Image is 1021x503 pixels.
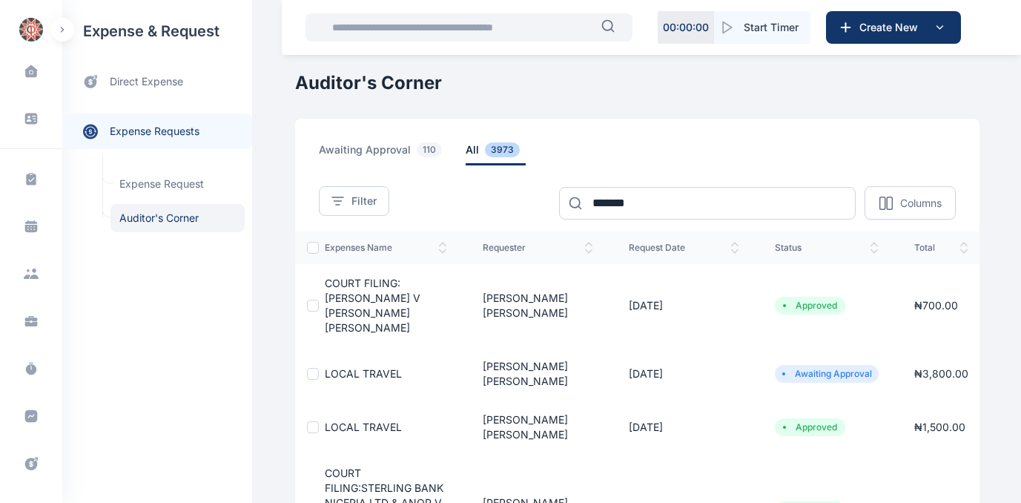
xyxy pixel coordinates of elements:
td: [DATE] [611,401,757,454]
button: Start Timer [714,11,810,44]
td: [DATE] [611,264,757,347]
button: Create New [826,11,961,44]
span: direct expense [110,74,183,90]
td: [PERSON_NAME] [PERSON_NAME] [465,264,611,347]
span: Start Timer [744,20,799,35]
span: Filter [351,194,377,208]
a: Auditor's Corner [110,204,245,232]
span: 110 [417,142,442,157]
span: all [466,142,526,165]
a: Expense Request [110,170,245,198]
span: ₦ 700.00 [914,299,958,312]
p: Columns [900,196,942,211]
span: ₦ 1,500.00 [914,421,965,433]
span: 3973 [485,142,520,157]
a: expense requests [62,114,252,149]
button: Columns [865,186,956,220]
a: direct expense [62,62,252,102]
a: all3973 [466,142,543,165]
span: Create New [853,20,931,35]
span: ₦ 3,800.00 [914,367,968,380]
a: LOCAL TRAVEL [325,367,402,380]
td: [PERSON_NAME] [PERSON_NAME] [465,347,611,401]
span: status [775,242,879,254]
div: expense requests [62,102,252,149]
a: LOCAL TRAVEL [325,421,402,433]
a: awaiting approval110 [319,142,466,165]
li: Awaiting Approval [781,368,873,380]
span: request date [629,242,739,254]
a: COURT FILING:[PERSON_NAME] V [PERSON_NAME] [PERSON_NAME] [325,277,420,334]
p: 00 : 00 : 00 [663,20,709,35]
li: Approved [781,300,839,312]
button: Filter [319,186,389,216]
span: Requester [483,242,593,254]
li: Approved [781,421,839,433]
span: total [914,242,968,254]
span: expenses Name [325,242,447,254]
span: awaiting approval [319,142,448,165]
td: [PERSON_NAME] [PERSON_NAME] [465,401,611,454]
td: [DATE] [611,347,757,401]
h1: Auditor's Corner [295,71,979,95]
